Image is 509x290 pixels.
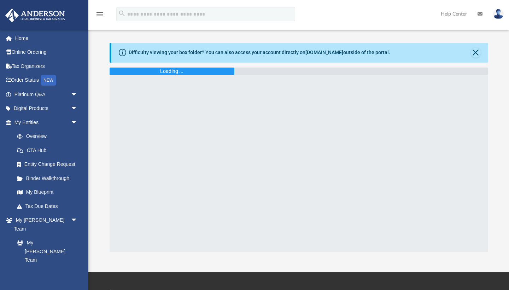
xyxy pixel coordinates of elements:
a: Overview [10,129,88,144]
a: My Entitiesarrow_drop_down [5,115,88,129]
div: Difficulty viewing your box folder? You can also access your account directly on outside of the p... [129,49,390,56]
a: CTA Hub [10,143,88,157]
span: arrow_drop_down [71,213,85,228]
img: User Pic [493,9,504,19]
a: Platinum Q&Aarrow_drop_down [5,87,88,101]
i: menu [95,10,104,18]
span: arrow_drop_down [71,87,85,102]
a: Order StatusNEW [5,73,88,88]
a: My Blueprint [10,185,85,199]
a: My [PERSON_NAME] Team [10,236,81,267]
img: Anderson Advisors Platinum Portal [3,8,67,22]
span: arrow_drop_down [71,115,85,130]
a: Tax Organizers [5,59,88,73]
div: Loading ... [160,68,183,75]
a: Entity Change Request [10,157,88,172]
a: Binder Walkthrough [10,171,88,185]
i: search [118,10,126,17]
a: My [PERSON_NAME] Teamarrow_drop_down [5,213,85,236]
a: Online Ordering [5,45,88,59]
a: Tax Due Dates [10,199,88,213]
a: Home [5,31,88,45]
button: Close [471,48,481,58]
div: NEW [41,75,56,86]
span: arrow_drop_down [71,101,85,116]
a: Digital Productsarrow_drop_down [5,101,88,116]
a: menu [95,13,104,18]
a: [DOMAIN_NAME] [305,50,343,55]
